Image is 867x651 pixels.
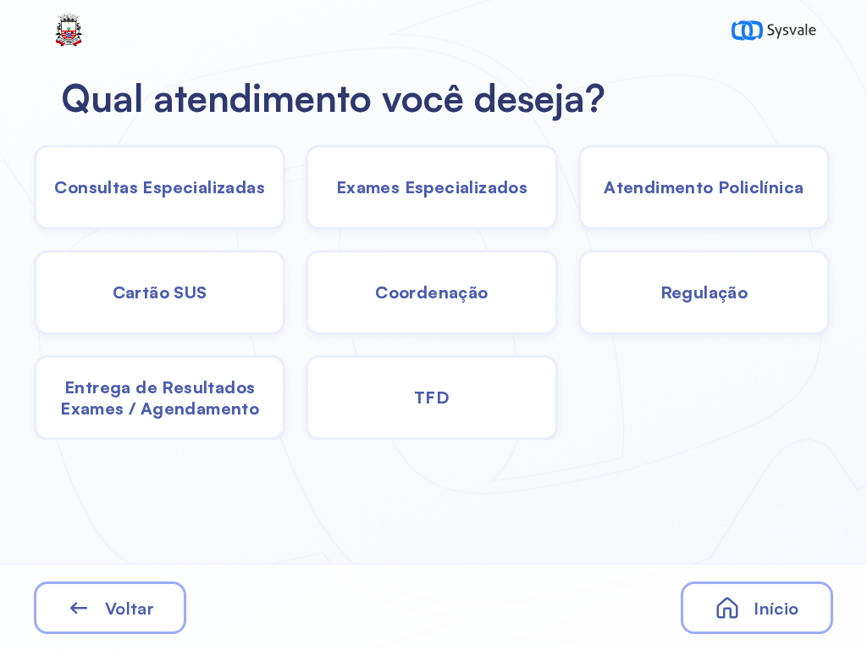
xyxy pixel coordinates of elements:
[336,176,527,198] span: Exames Especializados
[660,281,748,303] span: Regulação
[36,376,283,419] span: Entrega de Resultados Exames / Agendamento
[604,176,803,198] span: Atendimento Policlínica
[54,176,265,198] span: Consultas Especializadas
[375,281,488,303] span: Coordenação
[414,387,450,408] span: TFD
[732,14,816,47] img: logo-sysvale.svg
[105,598,154,619] span: Voltar
[51,14,86,47] img: Logotipo do estabelecimento
[113,281,207,303] span: Cartão SUS
[754,598,798,619] span: Início
[61,75,806,121] h2: Qual atendimento você deseja?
